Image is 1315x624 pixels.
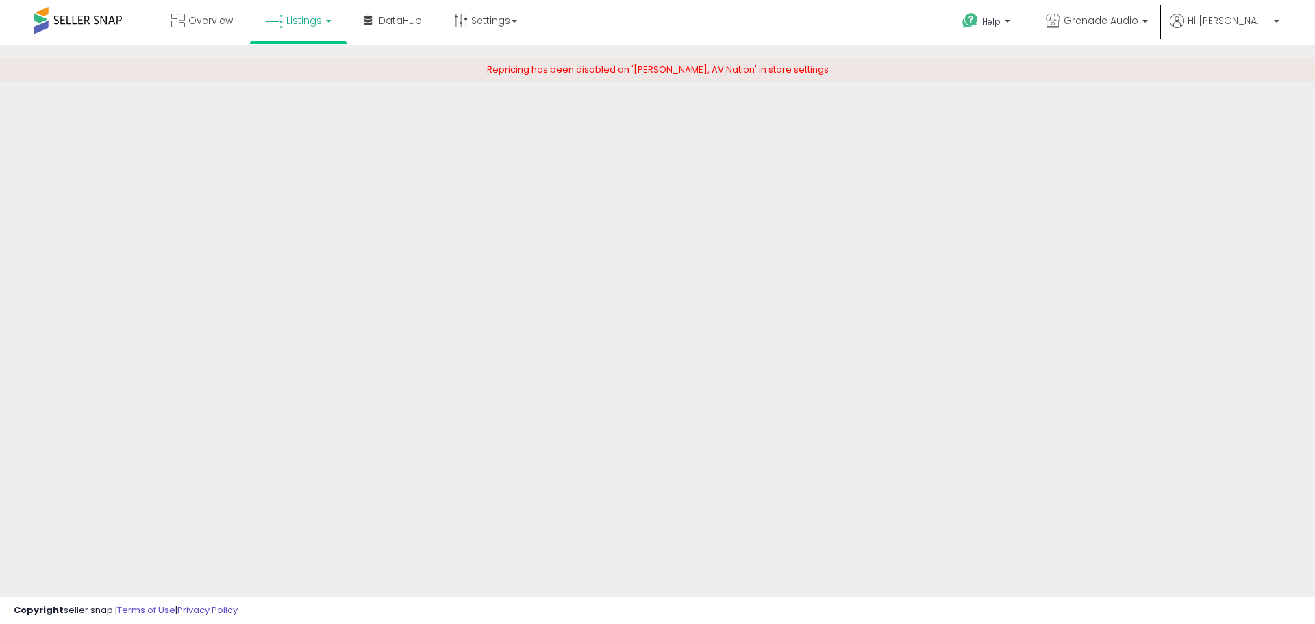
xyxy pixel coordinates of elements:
span: Hi [PERSON_NAME] [1188,14,1270,27]
span: Listings [286,14,322,27]
span: DataHub [379,14,422,27]
span: Help [982,16,1001,27]
span: Overview [188,14,233,27]
span: Repricing has been disabled on '[PERSON_NAME], AV Nation' in store settings [487,63,829,76]
a: Terms of Use [117,603,175,616]
a: Privacy Policy [177,603,238,616]
i: Get Help [962,12,979,29]
a: Help [951,2,1024,45]
div: seller snap | | [14,604,238,617]
strong: Copyright [14,603,64,616]
a: Hi [PERSON_NAME] [1170,14,1279,45]
span: Grenade Audio [1064,14,1138,27]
